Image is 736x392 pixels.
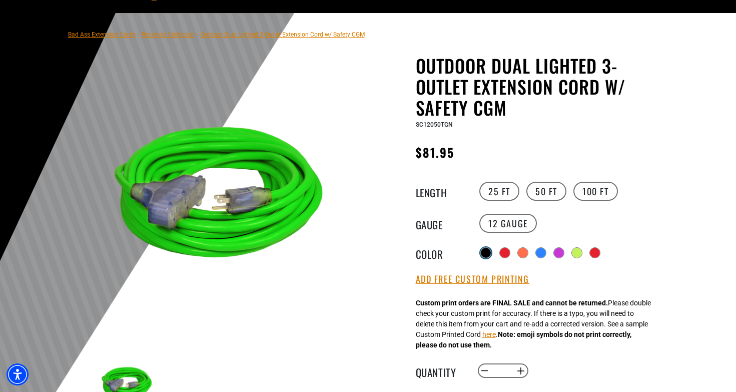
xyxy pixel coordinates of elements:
[68,31,136,38] a: Bad Ass Extension Cords
[416,217,466,230] legend: Gauge
[479,182,519,201] label: 25 FT
[416,185,466,198] legend: Length
[68,28,365,40] nav: breadcrumbs
[142,31,195,38] a: Return to Collection
[197,31,199,38] span: ›
[416,274,529,285] button: Add Free Custom Printing
[573,182,618,201] label: 100 FT
[482,329,496,340] button: here
[416,299,608,307] strong: Custom print orders are FINAL SALE and cannot be returned.
[201,31,365,38] span: Outdoor Dual Lighted 3-Outlet Extension Cord w/ Safety CGM
[526,182,566,201] label: 50 FT
[416,121,453,128] span: SC12050TGN
[416,55,661,118] h1: Outdoor Dual Lighted 3-Outlet Extension Cord w/ Safety CGM
[479,214,537,233] label: 12 Gauge
[138,31,140,38] span: ›
[416,246,466,259] legend: Color
[416,330,631,349] strong: Note: emoji symbols do not print correctly, please do not use them.
[98,81,339,322] img: neon green
[416,298,651,350] div: Please double check your custom print for accuracy. If there is a typo, you will need to delete t...
[7,363,29,385] div: Accessibility Menu
[416,364,466,377] label: Quantity
[416,143,454,161] span: $81.95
